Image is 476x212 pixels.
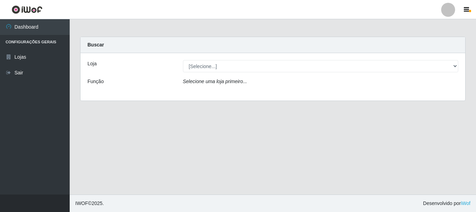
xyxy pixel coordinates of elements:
a: iWof [461,200,470,206]
i: Selecione uma loja primeiro... [183,79,247,84]
span: IWOF [75,200,88,206]
span: Desenvolvido por [423,200,470,207]
img: CoreUI Logo [11,5,43,14]
strong: Buscar [87,42,104,47]
label: Função [87,78,104,85]
label: Loja [87,60,97,67]
span: © 2025 . [75,200,104,207]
